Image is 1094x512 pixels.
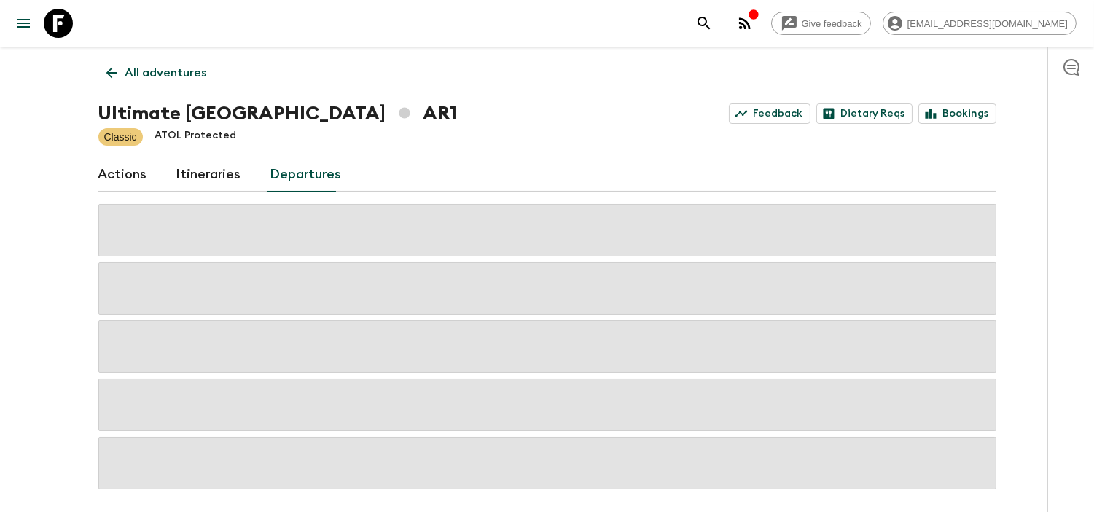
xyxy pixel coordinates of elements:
a: Bookings [918,103,996,124]
span: [EMAIL_ADDRESS][DOMAIN_NAME] [899,18,1076,29]
p: Classic [104,130,137,144]
div: [EMAIL_ADDRESS][DOMAIN_NAME] [883,12,1077,35]
p: ATOL Protected [155,128,236,146]
a: Departures [270,157,342,192]
h1: Ultimate [GEOGRAPHIC_DATA] AR1 [98,99,457,128]
a: Give feedback [771,12,871,35]
a: Dietary Reqs [816,103,913,124]
button: menu [9,9,38,38]
span: Give feedback [794,18,870,29]
a: Actions [98,157,147,192]
button: search adventures [689,9,719,38]
p: All adventures [125,64,207,82]
a: All adventures [98,58,215,87]
a: Itineraries [176,157,241,192]
a: Feedback [729,103,810,124]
